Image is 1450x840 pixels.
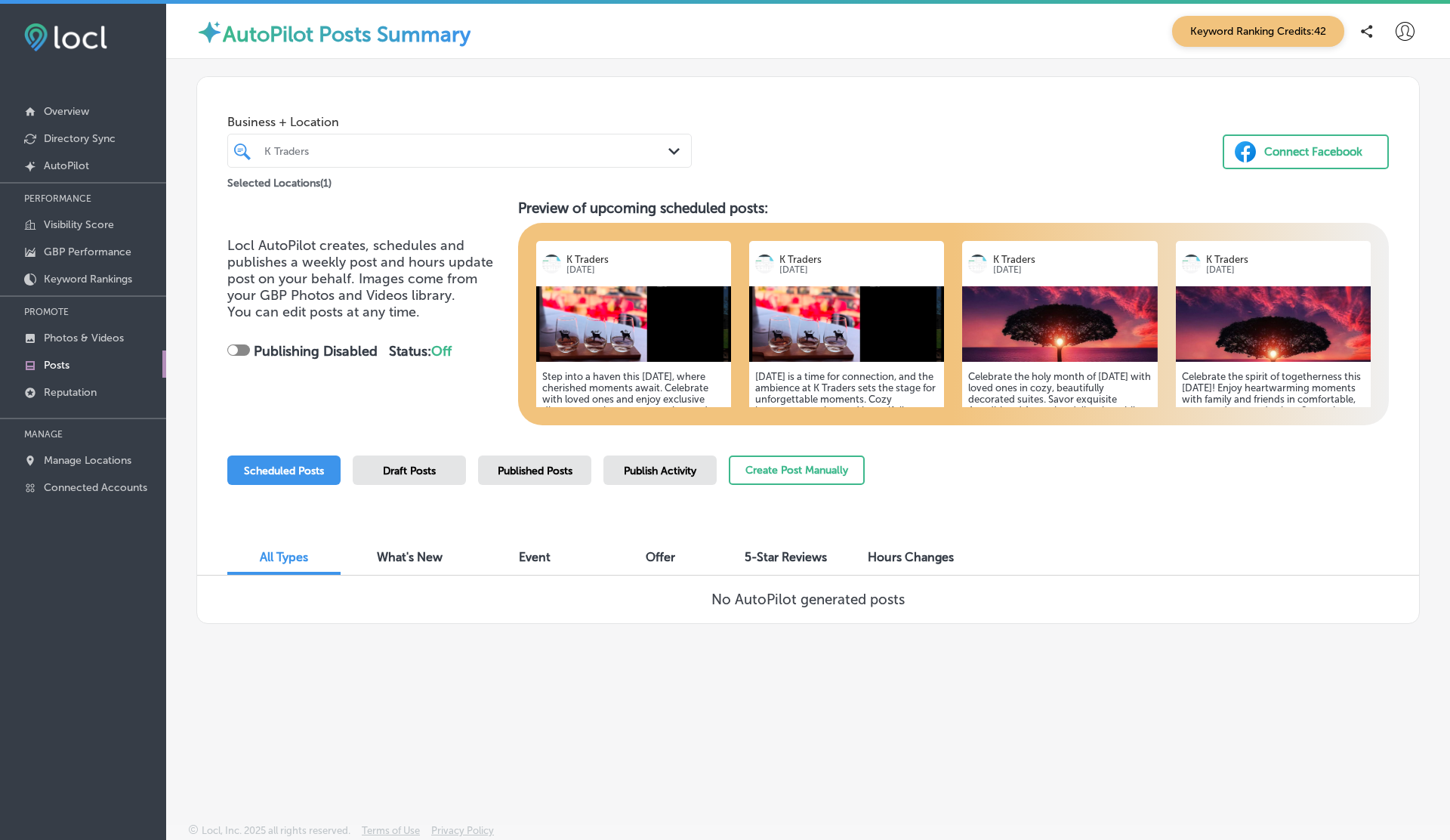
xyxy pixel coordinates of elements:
[44,105,89,118] p: Overview
[227,304,420,320] span: You can edit posts at any time.
[377,550,443,564] span: What's New
[227,171,332,190] p: Selected Locations ( 1 )
[1264,141,1362,163] div: Connect Facebook
[254,343,378,360] strong: Publishing Disabled
[624,465,696,477] span: Publish Activity
[536,286,731,362] img: 1751980926f697749b-cc75-4d6e-b003-5b8ee1acef79_2025-05-22.png
[227,237,493,304] span: Locl AutoPilot creates, schedules and publishes a weekly post and hours update post on your behal...
[389,343,452,360] strong: Status:
[264,144,670,157] div: K Traders
[646,550,675,564] span: Offer
[1176,286,1371,362] img: 175626276312a703bc-fc76-48f2-91fe-b26c94f07ec5_2025-08-26.png
[44,132,116,145] p: Directory Sync
[44,273,132,286] p: Keyword Rankings
[749,286,944,362] img: 1747926154fe57cc8b-57be-44a2-a929-fccabb4b2e4d_2025-05-22.png
[383,465,436,477] span: Draft Posts
[519,550,551,564] span: Event
[993,265,1152,275] p: [DATE]
[244,465,324,477] span: Scheduled Posts
[993,254,1152,265] p: K Traders
[868,550,954,564] span: Hours Changes
[1172,16,1344,47] span: Keyword Ranking Credits: 42
[779,265,938,275] p: [DATE]
[745,550,827,564] span: 5-Star Reviews
[729,456,865,485] button: Create Post Manually
[566,254,725,265] p: K Traders
[779,254,938,265] p: K Traders
[44,332,124,344] p: Photos & Videos
[44,246,131,258] p: GBP Performance
[518,199,1390,217] h3: Preview of upcoming scheduled posts:
[260,550,308,564] span: All Types
[223,22,470,47] label: AutoPilot Posts Summary
[498,465,572,477] span: Published Posts
[1182,255,1201,273] img: logo
[711,591,905,608] h3: No AutoPilot generated posts
[227,115,692,129] span: Business + Location
[968,371,1151,496] h5: Celebrate the holy month of [DATE] with loved ones in cozy, beautifully decorated suites. Savor e...
[755,255,774,273] img: logo
[755,371,938,496] h5: [DATE] is a time for connection, and the ambience at K Traders sets the stage for unforgettable m...
[44,159,89,172] p: AutoPilot
[542,255,561,273] img: logo
[1182,371,1365,496] h5: Celebrate the spirit of togetherness this [DATE]! Enjoy heartwarming moments with family and frie...
[1206,254,1365,265] p: K Traders
[196,19,223,45] img: autopilot-icon
[1206,265,1365,275] p: [DATE]
[44,218,114,231] p: Visibility Score
[968,255,987,273] img: logo
[962,286,1157,362] img: 17561392543c2f0671-340b-4284-9401-b7b8a089282d_2025-08-21.png
[44,454,131,467] p: Manage Locations
[566,265,725,275] p: [DATE]
[44,359,69,372] p: Posts
[431,343,452,360] span: Off
[24,23,107,51] img: fda3e92497d09a02dc62c9cd864e3231.png
[202,825,350,836] p: Locl, Inc. 2025 all rights reserved.
[44,481,147,494] p: Connected Accounts
[542,371,725,507] h5: Step into a haven this [DATE], where cherished moments await. Celebrate with loved ones and enjoy...
[44,386,97,399] p: Reputation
